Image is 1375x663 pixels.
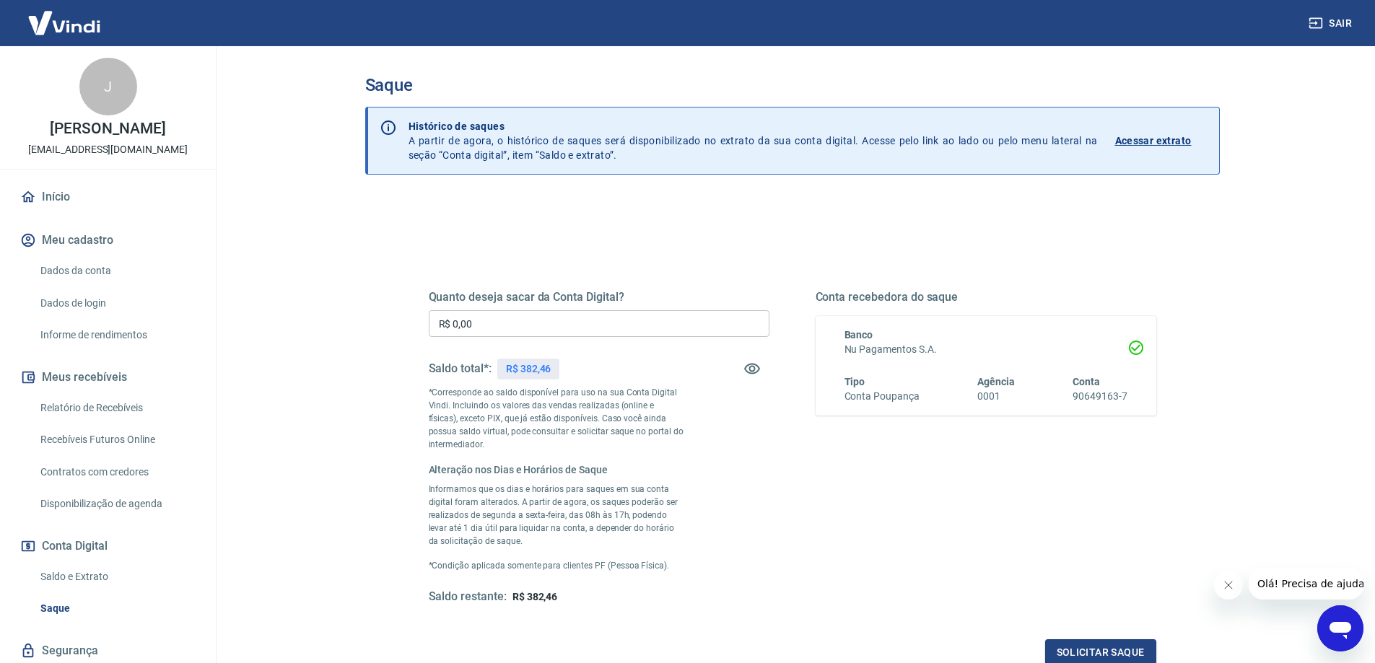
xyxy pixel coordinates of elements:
[429,386,684,451] p: *Corresponde ao saldo disponível para uso na sua Conta Digital Vindi. Incluindo os valores das ve...
[17,530,198,562] button: Conta Digital
[1115,133,1192,148] p: Acessar extrato
[844,342,1127,357] h6: Nu Pagamentos S.A.
[429,589,507,605] h5: Saldo restante:
[17,1,111,45] img: Vindi
[1073,376,1100,387] span: Conta
[1306,10,1358,37] button: Sair
[17,181,198,213] a: Início
[429,361,492,376] h5: Saldo total*:
[28,142,188,157] p: [EMAIL_ADDRESS][DOMAIN_NAME]
[35,457,198,487] a: Contratos com credores
[35,289,198,318] a: Dados de login
[17,361,198,393] button: Meus recebíveis
[35,489,198,519] a: Disponibilização de agenda
[429,462,684,477] h6: Alteração nos Dias e Horários de Saque
[1115,119,1208,162] a: Acessar extrato
[1249,568,1363,600] iframe: Mensagem da empresa
[35,256,198,286] a: Dados da conta
[35,320,198,350] a: Informe de rendimentos
[1317,605,1363,651] iframe: Botão para abrir a janela de mensagens
[506,361,551,377] p: R$ 382,46
[1214,571,1243,600] iframe: Fechar mensagem
[365,75,1220,95] h3: Saque
[512,591,558,602] span: R$ 382,46
[429,290,769,304] h5: Quanto deseja sacar da Conta Digital?
[35,425,198,455] a: Recebíveis Futuros Online
[409,119,1098,133] p: Histórico de saques
[79,58,137,115] div: J
[409,119,1098,162] p: A partir de agora, o histórico de saques será disponibilizado no extrato da sua conta digital. Ac...
[35,594,198,623] a: Saque
[35,562,198,592] a: Saldo e Extrato
[844,329,873,341] span: Banco
[977,376,1015,387] span: Agência
[816,290,1156,304] h5: Conta recebedora do saque
[977,389,1015,404] h6: 0001
[50,121,165,136] p: [PERSON_NAME]
[429,483,684,548] p: Informamos que os dias e horários para saques em sua conta digital foram alterados. A partir de a...
[35,393,198,423] a: Relatório de Recebíveis
[844,376,865,387] span: Tipo
[17,224,198,256] button: Meu cadastro
[1073,389,1127,404] h6: 90649163-7
[429,559,684,572] p: *Condição aplicada somente para clientes PF (Pessoa Física).
[844,389,920,404] h6: Conta Poupança
[9,10,121,22] span: Olá! Precisa de ajuda?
